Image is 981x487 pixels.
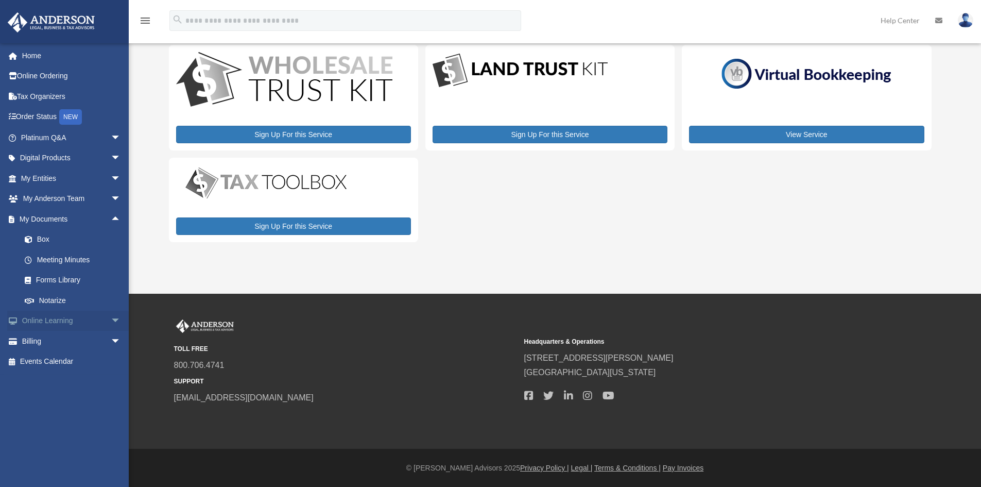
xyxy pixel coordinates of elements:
[111,331,131,352] span: arrow_drop_down
[139,18,151,27] a: menu
[524,337,867,347] small: Headquarters & Operations
[958,13,973,28] img: User Pic
[7,127,136,148] a: Platinum Q&Aarrow_drop_down
[14,249,136,270] a: Meeting Minutes
[176,217,411,235] a: Sign Up For this Service
[111,148,131,169] span: arrow_drop_down
[689,126,924,143] a: View Service
[14,270,136,291] a: Forms Library
[7,86,136,107] a: Tax Organizers
[5,12,98,32] img: Anderson Advisors Platinum Portal
[176,165,356,201] img: taxtoolbox_new-1.webp
[7,331,136,351] a: Billingarrow_drop_down
[594,464,661,472] a: Terms & Conditions |
[7,311,136,331] a: Online Learningarrow_drop_down
[174,393,314,402] a: [EMAIL_ADDRESS][DOMAIN_NAME]
[111,127,131,148] span: arrow_drop_down
[111,168,131,189] span: arrow_drop_down
[433,52,608,90] img: LandTrust_lgo-1.jpg
[139,14,151,27] i: menu
[571,464,593,472] a: Legal |
[111,311,131,332] span: arrow_drop_down
[7,209,136,229] a: My Documentsarrow_drop_up
[174,320,236,333] img: Anderson Advisors Platinum Portal
[14,290,136,311] a: Notarize
[176,52,392,109] img: WS-Trust-Kit-lgo-1.jpg
[176,126,411,143] a: Sign Up For this Service
[433,126,667,143] a: Sign Up For this Service
[7,66,136,87] a: Online Ordering
[7,189,136,209] a: My Anderson Teamarrow_drop_down
[7,168,136,189] a: My Entitiesarrow_drop_down
[174,376,517,387] small: SUPPORT
[7,107,136,128] a: Order StatusNEW
[14,229,136,250] a: Box
[524,368,656,377] a: [GEOGRAPHIC_DATA][US_STATE]
[520,464,569,472] a: Privacy Policy |
[7,148,131,169] a: Digital Productsarrow_drop_down
[174,361,225,370] a: 800.706.4741
[59,109,82,125] div: NEW
[7,351,136,372] a: Events Calendar
[129,462,981,475] div: © [PERSON_NAME] Advisors 2025
[663,464,703,472] a: Pay Invoices
[172,14,183,25] i: search
[524,354,674,362] a: [STREET_ADDRESS][PERSON_NAME]
[7,45,136,66] a: Home
[174,344,517,355] small: TOLL FREE
[111,209,131,230] span: arrow_drop_up
[111,189,131,210] span: arrow_drop_down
